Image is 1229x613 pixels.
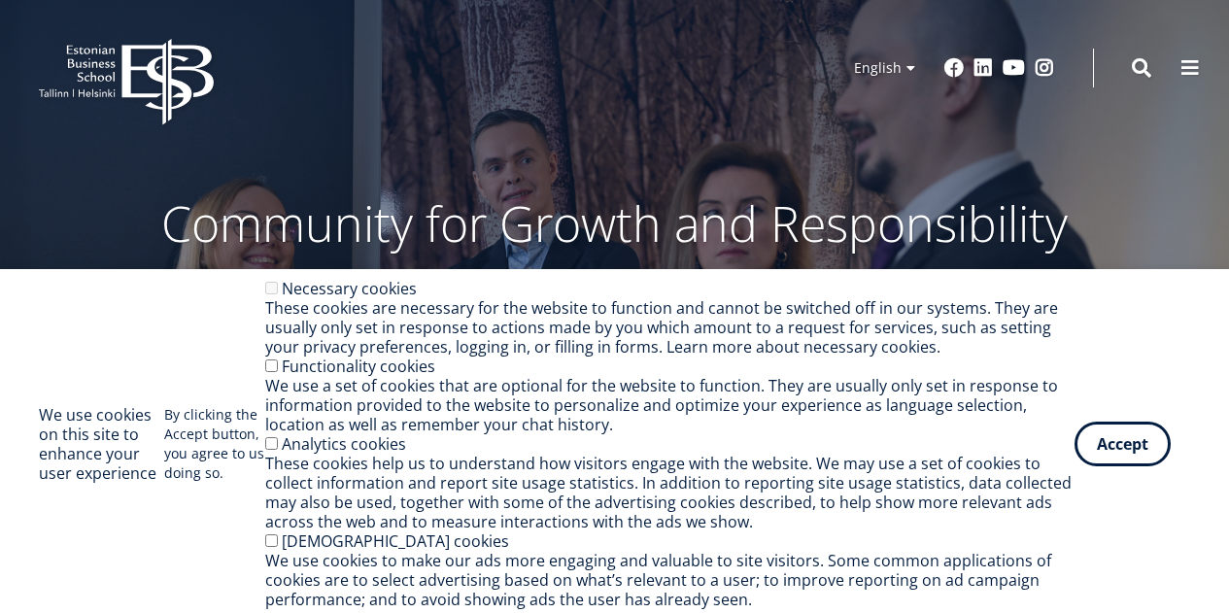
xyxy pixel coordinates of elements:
[164,405,265,483] p: By clicking the Accept button, you agree to us doing so.
[973,58,993,78] a: Linkedin
[39,405,164,483] h2: We use cookies on this site to enhance your user experience
[282,278,417,299] label: Necessary cookies
[100,194,1130,253] p: Community for Growth and Responsibility
[265,376,1075,434] div: We use a set of cookies that are optional for the website to function. They are usually only set ...
[282,433,406,455] label: Analytics cookies
[1003,58,1025,78] a: Youtube
[265,551,1075,609] div: We use cookies to make our ads more engaging and valuable to site visitors. Some common applicati...
[265,298,1075,357] div: These cookies are necessary for the website to function and cannot be switched off in our systems...
[1075,422,1171,466] button: Accept
[282,356,435,377] label: Functionality cookies
[265,454,1075,531] div: These cookies help us to understand how visitors engage with the website. We may use a set of coo...
[944,58,964,78] a: Facebook
[282,530,509,552] label: [DEMOGRAPHIC_DATA] cookies
[1035,58,1054,78] a: Instagram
